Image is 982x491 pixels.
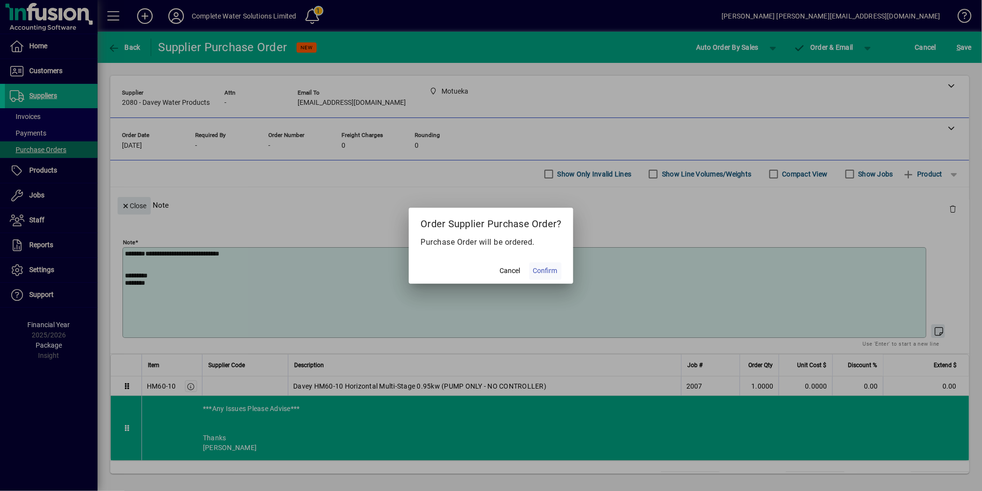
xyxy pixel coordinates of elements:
[409,208,573,236] h2: Order Supplier Purchase Order?
[494,262,525,280] button: Cancel
[533,266,558,276] span: Confirm
[500,266,520,276] span: Cancel
[529,262,561,280] button: Confirm
[421,236,561,248] p: Purchase Order will be ordered.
